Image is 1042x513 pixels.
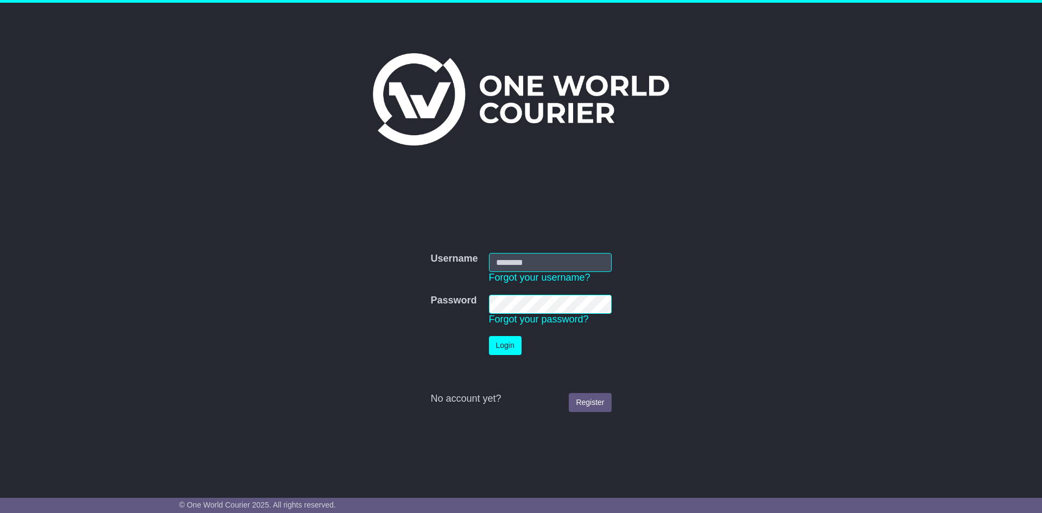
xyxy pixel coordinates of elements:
a: Forgot your password? [489,314,589,325]
div: No account yet? [430,393,611,405]
button: Login [489,336,522,355]
a: Forgot your username? [489,272,590,283]
span: © One World Courier 2025. All rights reserved. [179,501,336,509]
label: Password [430,295,476,307]
img: One World [373,53,669,145]
a: Register [569,393,611,412]
label: Username [430,253,478,265]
